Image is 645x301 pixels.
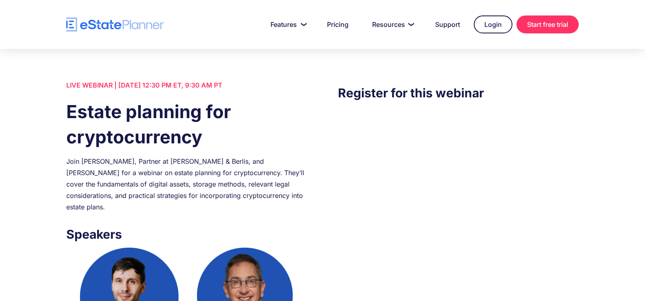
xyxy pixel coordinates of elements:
a: Support [425,16,470,33]
h3: Speakers [66,225,307,244]
div: Join [PERSON_NAME], Partner at [PERSON_NAME] & Berlis, and [PERSON_NAME] for a webinar on estate ... [66,156,307,213]
a: Features [261,16,313,33]
h3: Register for this webinar [338,83,579,102]
iframe: Form 0 [338,119,579,257]
a: home [66,18,164,32]
a: Pricing [317,16,358,33]
a: Start free trial [516,15,579,33]
a: Resources [362,16,421,33]
a: Login [474,15,512,33]
h1: Estate planning for cryptocurrency [66,99,307,149]
div: LIVE WEBINAR | [DATE] 12:30 PM ET, 9:30 AM PT [66,79,307,91]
